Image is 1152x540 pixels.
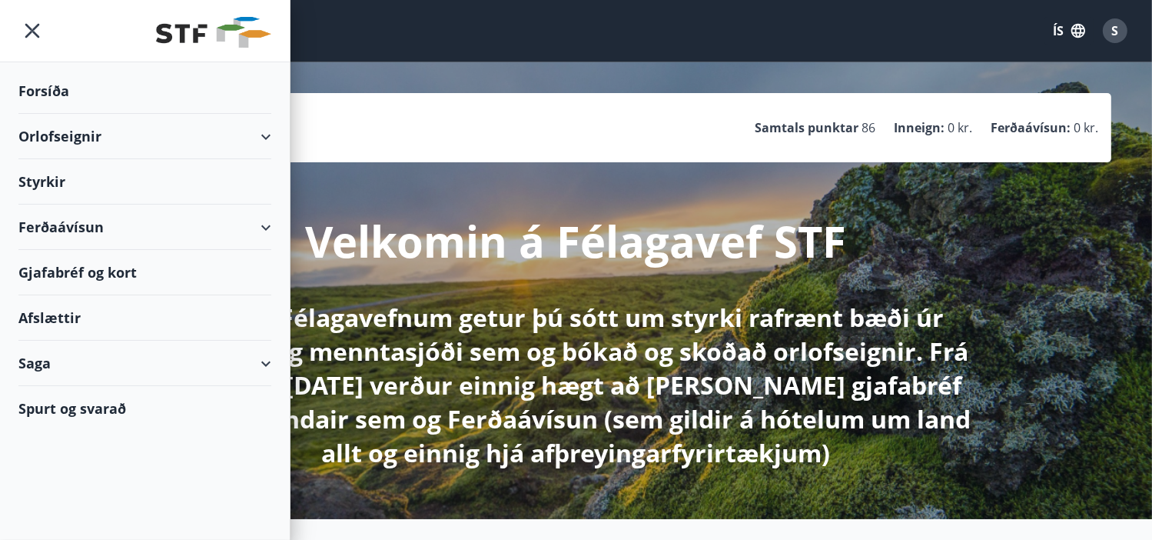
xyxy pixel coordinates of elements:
[18,250,271,295] div: Gjafabréf og kort
[1112,22,1119,39] span: S
[991,119,1071,136] p: Ferðaávísun :
[948,119,973,136] span: 0 kr.
[306,212,847,270] p: Velkomin á Félagavef STF
[18,386,271,431] div: Spurt og svarað
[18,341,271,386] div: Saga
[18,295,271,341] div: Afslættir
[156,17,271,48] img: union_logo
[755,119,859,136] p: Samtals punktar
[18,205,271,250] div: Ferðaávísun
[895,119,945,136] p: Inneign :
[171,301,982,470] p: Hér á Félagavefnum getur þú sótt um styrki rafrænt bæði úr sjúkra- og menntasjóði sem og bókað og...
[18,159,271,205] div: Styrkir
[1044,17,1094,45] button: ÍS
[18,114,271,159] div: Orlofseignir
[1097,12,1134,49] button: S
[18,17,46,45] button: menu
[1074,119,1099,136] span: 0 kr.
[18,68,271,114] div: Forsíða
[862,119,876,136] span: 86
